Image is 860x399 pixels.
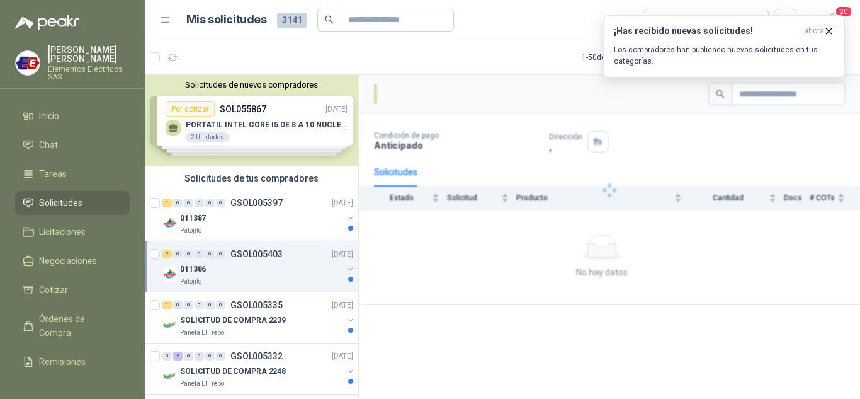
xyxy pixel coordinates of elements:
p: Patojito [180,277,201,287]
a: Órdenes de Compra [15,307,130,345]
a: Remisiones [15,350,130,374]
span: Cotizar [39,283,68,297]
div: 0 [184,250,193,258]
div: 0 [205,250,215,258]
p: GSOL005397 [230,199,283,207]
span: ahora [804,26,824,37]
a: 1 0 0 0 0 0 GSOL005335[DATE] Company LogoSOLICITUD DE COMPRA 2239Panela El Trébol [162,298,356,338]
p: [DATE] [332,197,353,209]
img: Company Logo [162,369,178,384]
p: Elementos Eléctricos SAS [48,66,130,81]
a: Inicio [15,104,130,128]
a: Cotizar [15,278,130,302]
a: Solicitudes [15,191,130,215]
span: Negociaciones [39,254,97,268]
a: Tareas [15,162,130,186]
div: 0 [216,199,225,207]
div: 0 [205,301,215,309]
div: 0 [184,301,193,309]
h3: ¡Has recibido nuevas solicitudes! [614,26,799,37]
p: GSOL005335 [230,301,283,309]
a: 0 2 0 0 0 0 GSOL005332[DATE] Company LogoSOLICITUD DE COMPRA 2248Panela El Trébol [162,349,356,389]
img: Company Logo [162,216,178,231]
img: Company Logo [16,51,40,75]
p: SOLICITUD DE COMPRA 2239 [180,315,286,327]
div: 1 [162,199,172,207]
span: Inicio [39,109,59,123]
div: 0 [195,301,204,309]
div: 0 [216,301,225,309]
p: SOLICITUD DE COMPRA 2248 [180,366,286,378]
img: Company Logo [162,318,178,333]
p: [DATE] [332,350,353,362]
div: 0 [205,199,215,207]
a: Chat [15,133,130,157]
span: Licitaciones [39,225,86,239]
div: 0 [195,250,204,258]
p: GSOL005332 [230,352,283,361]
button: 20 [822,9,845,32]
div: 1 - 50 de 865 [582,47,659,67]
div: Todas [651,13,677,27]
div: 0 [184,352,193,361]
div: 1 [162,301,172,309]
div: 2 [173,352,183,361]
div: 0 [173,250,183,258]
p: Los compradores han publicado nuevas solicitudes en tus categorías. [614,44,834,67]
img: Logo peakr [15,15,79,30]
span: search [325,15,334,24]
p: Panela El Trébol [180,328,226,338]
p: [DATE] [332,248,353,260]
p: 011387 [180,212,206,224]
span: Órdenes de Compra [39,312,118,340]
p: [DATE] [332,299,353,311]
div: 0 [195,199,204,207]
span: Remisiones [39,355,86,369]
span: Tareas [39,167,67,181]
h1: Mis solicitudes [186,11,267,29]
div: 0 [184,199,193,207]
img: Company Logo [162,267,178,282]
div: Solicitudes de tus compradores [145,166,358,190]
p: Patojito [180,226,201,236]
div: 0 [173,301,183,309]
p: [PERSON_NAME] [PERSON_NAME] [48,45,130,63]
p: 011386 [180,263,206,275]
div: 0 [195,352,204,361]
div: 0 [216,352,225,361]
div: 0 [173,199,183,207]
a: Licitaciones [15,220,130,244]
a: Negociaciones [15,249,130,273]
div: 0 [205,352,215,361]
div: 0 [216,250,225,258]
p: GSOL005403 [230,250,283,258]
div: 0 [162,352,172,361]
span: Chat [39,138,58,152]
button: ¡Has recibido nuevas solicitudes!ahora Los compradores han publicado nuevas solicitudes en tus ca... [603,15,845,78]
a: 2 0 0 0 0 0 GSOL005403[DATE] Company Logo011386Patojito [162,246,356,287]
span: 20 [835,6,852,18]
span: Solicitudes [39,196,82,210]
span: 3141 [277,13,307,28]
div: Solicitudes de nuevos compradoresPor cotizarSOL055867[DATE] PORTATIL INTEL CORE I5 DE 8 A 10 NUCL... [145,75,358,166]
a: 1 0 0 0 0 0 GSOL005397[DATE] Company Logo011387Patojito [162,195,356,236]
p: Panela El Trébol [180,379,226,389]
div: 2 [162,250,172,258]
button: Solicitudes de nuevos compradores [150,80,353,90]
